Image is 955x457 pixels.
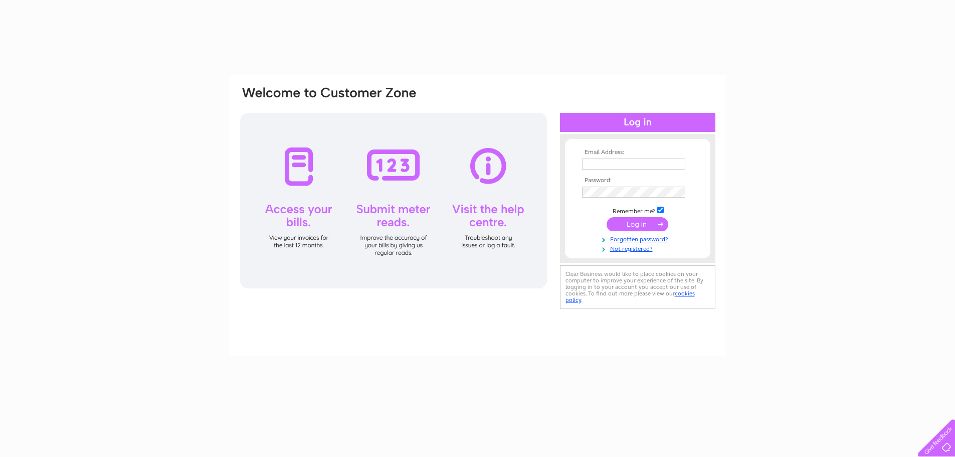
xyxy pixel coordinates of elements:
a: cookies policy [565,290,695,303]
td: Remember me? [580,205,696,215]
div: Clear Business would like to place cookies on your computer to improve your experience of the sit... [560,265,715,309]
a: Not registered? [582,243,696,253]
th: Password: [580,177,696,184]
th: Email Address: [580,149,696,156]
a: Forgotten password? [582,234,696,243]
input: Submit [607,217,668,231]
